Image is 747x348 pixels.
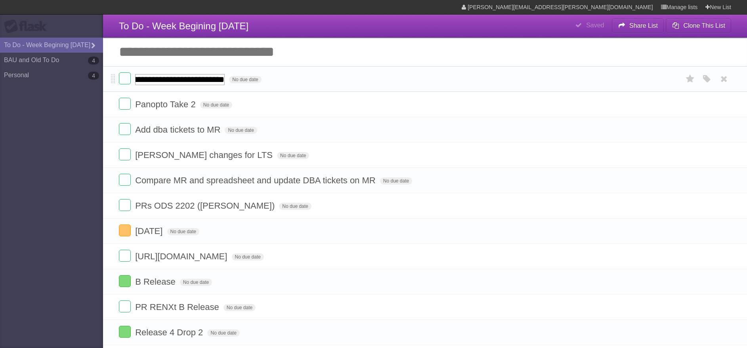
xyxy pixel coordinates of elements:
[88,72,99,80] b: 4
[225,127,257,134] span: No due date
[167,228,199,235] span: No due date
[119,224,131,236] label: Done
[119,123,131,135] label: Done
[135,327,205,337] span: Release 4 Drop 2
[119,300,131,312] label: Done
[200,101,232,108] span: No due date
[380,177,412,184] span: No due date
[135,277,178,287] span: B Release
[135,125,222,135] span: Add dba tickets to MR
[180,279,212,286] span: No due date
[135,251,229,261] span: [URL][DOMAIN_NAME]
[135,302,221,312] span: PR RENXt B Release
[4,19,52,34] div: Flask
[119,199,131,211] label: Done
[135,226,164,236] span: [DATE]
[683,72,698,86] label: Star task
[135,175,378,185] span: Compare MR and spreadsheet and update DBA tickets on MR
[135,201,277,211] span: PRs ODS 2202 ([PERSON_NAME])
[229,76,261,83] span: No due date
[224,304,256,311] span: No due date
[119,21,248,31] span: To Do - Week Begining [DATE]
[277,152,309,159] span: No due date
[279,203,311,210] span: No due date
[119,72,131,84] label: Done
[119,275,131,287] label: Done
[612,19,664,33] button: Share List
[88,57,99,65] b: 4
[232,253,264,261] span: No due date
[119,174,131,186] label: Done
[683,22,725,29] b: Clone This List
[119,250,131,262] label: Done
[135,99,198,109] span: Panopto Take 2
[119,98,131,110] label: Done
[207,329,239,337] span: No due date
[586,22,604,29] b: Saved
[135,150,275,160] span: [PERSON_NAME] changes for LTS
[119,148,131,160] label: Done
[119,326,131,338] label: Done
[629,22,658,29] b: Share List
[666,19,731,33] button: Clone This List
